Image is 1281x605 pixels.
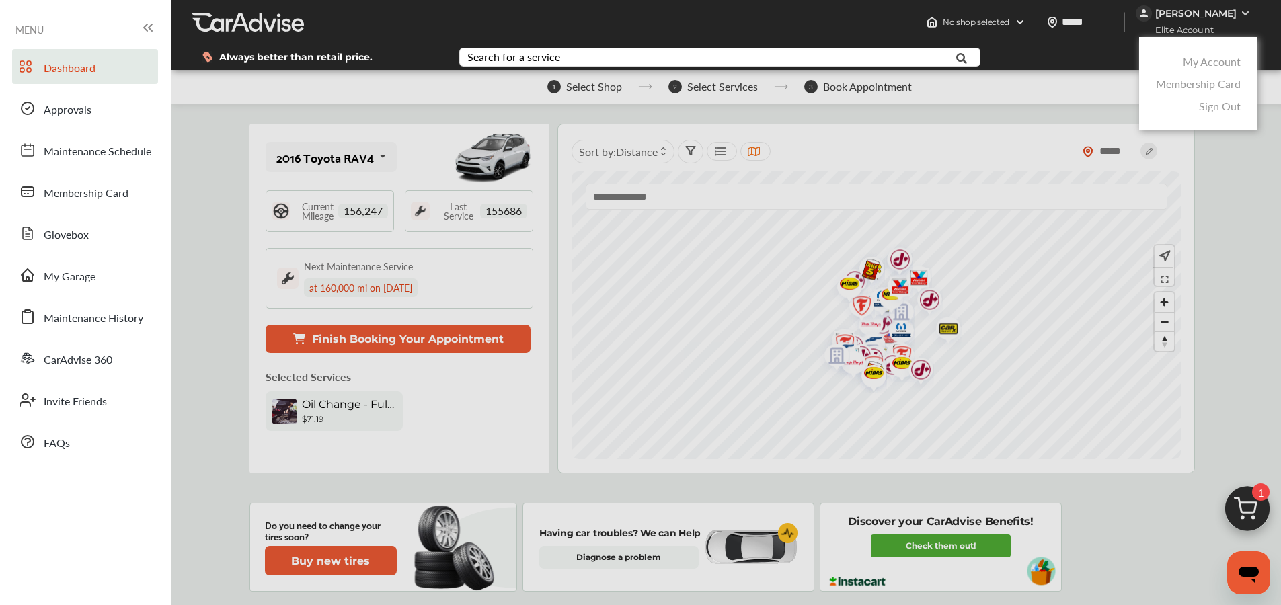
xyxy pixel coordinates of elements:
[44,227,89,244] span: Glovebox
[12,49,158,84] a: Dashboard
[44,352,112,369] span: CarAdvise 360
[44,143,151,161] span: Maintenance Schedule
[44,435,70,452] span: FAQs
[12,299,158,334] a: Maintenance History
[44,185,128,202] span: Membership Card
[12,216,158,251] a: Glovebox
[44,393,107,411] span: Invite Friends
[44,268,95,286] span: My Garage
[12,424,158,459] a: FAQs
[44,102,91,119] span: Approvals
[467,52,560,63] div: Search for a service
[1252,483,1270,501] span: 1
[219,52,373,62] span: Always better than retail price.
[44,60,95,77] span: Dashboard
[12,132,158,167] a: Maintenance Schedule
[12,174,158,209] a: Membership Card
[15,24,44,35] span: MENU
[12,257,158,292] a: My Garage
[202,51,212,63] img: dollor_label_vector.a70140d1.svg
[1199,98,1241,114] a: Sign Out
[1215,480,1280,544] img: cart_icon.3d0951e8.svg
[12,341,158,376] a: CarAdvise 360
[1183,54,1241,69] a: My Account
[1227,551,1270,594] iframe: Button to launch messaging window
[12,91,158,126] a: Approvals
[12,382,158,417] a: Invite Friends
[44,310,143,327] span: Maintenance History
[1156,76,1241,91] a: Membership Card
